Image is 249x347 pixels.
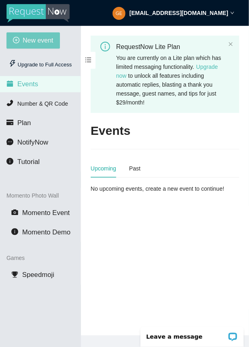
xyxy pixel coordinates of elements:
span: Number & QR Code [17,100,68,107]
div: No upcoming events, create a new event to continue! [91,184,239,193]
span: Momento Demo [22,228,70,236]
span: thunderbolt [9,60,16,67]
span: Plan [17,119,31,127]
div: Past [129,164,140,173]
span: info-circle [11,228,18,235]
button: plus-circleNew event [6,32,60,49]
span: Tutorial [17,158,40,166]
h2: Events [91,123,130,139]
div: RequestNow Lite Plan [116,42,225,52]
span: plus-circle [13,37,19,45]
span: Speedmoji [22,271,54,279]
iframe: LiveChat chat widget [135,321,249,347]
div: Upgrade to Full Access [6,57,74,73]
img: RequestNow [6,4,70,23]
span: message [6,138,13,145]
span: calendar [6,80,13,87]
span: Events [17,80,38,88]
span: camera [11,209,18,216]
span: You are currently on a Lite plan which has limited messaging functionality. to unlock all feature... [116,55,221,106]
span: New event [23,35,53,45]
img: 1fe5d526407af922113c824e46c4555e [113,7,126,20]
span: down [230,11,234,15]
div: Upcoming [91,164,116,173]
span: credit-card [6,119,13,126]
strong: [EMAIL_ADDRESS][DOMAIN_NAME] [130,10,228,16]
span: NotifyNow [17,138,48,146]
span: trophy [11,271,18,278]
span: Momento Event [22,209,70,217]
span: info-circle [100,42,110,51]
button: close [228,42,233,47]
span: phone [6,100,13,106]
span: info-circle [6,158,13,165]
